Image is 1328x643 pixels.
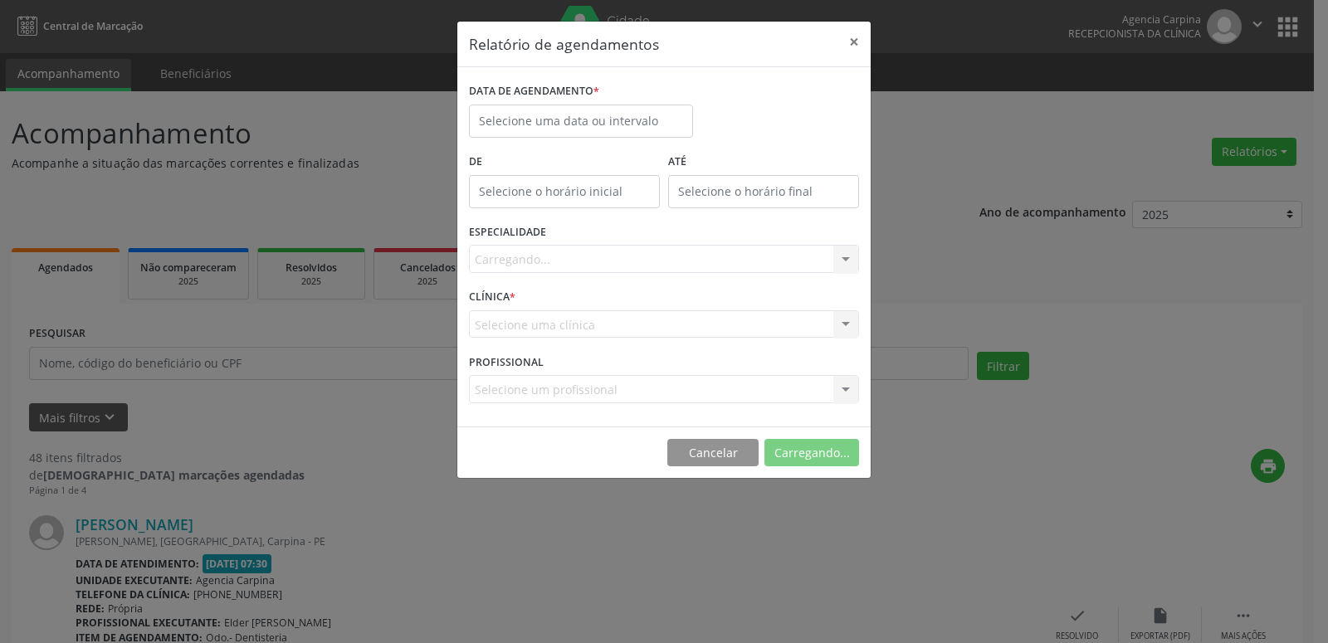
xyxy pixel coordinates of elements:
[667,439,759,467] button: Cancelar
[469,149,660,175] label: De
[668,149,859,175] label: ATÉ
[469,285,515,310] label: CLÍNICA
[469,175,660,208] input: Selecione o horário inicial
[469,349,544,375] label: PROFISSIONAL
[469,220,546,246] label: ESPECIALIDADE
[469,79,599,105] label: DATA DE AGENDAMENTO
[469,105,693,138] input: Selecione uma data ou intervalo
[837,22,871,62] button: Close
[668,175,859,208] input: Selecione o horário final
[764,439,859,467] button: Carregando...
[469,33,659,55] h5: Relatório de agendamentos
